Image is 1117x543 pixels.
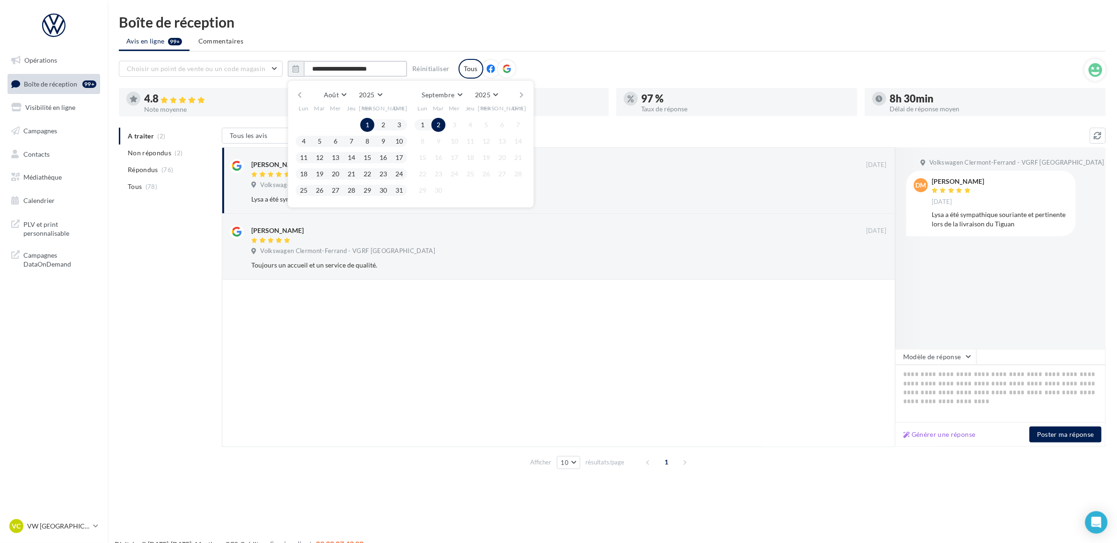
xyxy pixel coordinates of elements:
[128,182,142,191] span: Tous
[6,191,102,210] a: Calendrier
[324,91,339,99] span: Août
[360,151,374,165] button: 15
[6,245,102,273] a: Campagnes DataOnDemand
[320,88,350,101] button: Août
[23,196,55,204] span: Calendrier
[642,94,850,104] div: 97 %
[297,134,311,148] button: 4
[479,134,493,148] button: 12
[297,183,311,197] button: 25
[475,91,490,99] span: 2025
[495,118,509,132] button: 6
[82,80,96,88] div: 99+
[119,15,1106,29] div: Boîte de réception
[932,178,984,185] div: [PERSON_NAME]
[531,458,552,467] span: Afficher
[297,151,311,165] button: 11
[24,56,57,64] span: Opérations
[463,151,477,165] button: 18
[561,459,569,466] span: 10
[1085,511,1108,534] div: Open Intercom Messenger
[929,159,1104,167] span: Volkswagen Clermont-Ferrand - VGRF [GEOGRAPHIC_DATA]
[463,134,477,148] button: 11
[314,104,325,112] span: Mar
[447,151,461,165] button: 17
[511,134,525,148] button: 14
[7,517,100,535] a: VC VW [GEOGRAPHIC_DATA]
[355,88,386,101] button: 2025
[27,521,89,531] p: VW [GEOGRAPHIC_DATA]
[222,128,315,144] button: Tous les avis
[392,183,406,197] button: 31
[260,181,435,189] span: Volkswagen Clermont-Ferrand - VGRF [GEOGRAPHIC_DATA]
[459,59,483,79] div: Tous
[392,151,406,165] button: 17
[23,173,62,181] span: Médiathèque
[161,166,173,174] span: (76)
[511,151,525,165] button: 21
[360,134,374,148] button: 8
[479,151,493,165] button: 19
[431,151,445,165] button: 16
[344,167,358,181] button: 21
[392,167,406,181] button: 24
[359,91,374,99] span: 2025
[585,458,624,467] span: résultats/page
[392,118,406,132] button: 3
[6,51,102,70] a: Opérations
[659,455,674,470] span: 1
[376,183,390,197] button: 30
[313,167,327,181] button: 19
[932,210,1068,229] div: Lysa a été sympathique souriante et pertinente lors de la livraison du Tiguan
[463,118,477,132] button: 4
[416,183,430,197] button: 29
[466,104,475,112] span: Jeu
[447,167,461,181] button: 24
[23,127,57,135] span: Campagnes
[557,456,581,469] button: 10
[431,134,445,148] button: 9
[463,167,477,181] button: 25
[299,104,309,112] span: Lun
[916,181,927,190] span: dM
[376,167,390,181] button: 23
[198,36,243,46] span: Commentaires
[6,145,102,164] a: Contacts
[1029,427,1102,442] button: Poster ma réponse
[866,227,887,235] span: [DATE]
[394,104,405,112] span: Dim
[24,80,77,87] span: Boîte de réception
[392,134,406,148] button: 10
[251,226,304,235] div: [PERSON_NAME]
[128,148,171,158] span: Non répondus
[431,118,445,132] button: 2
[416,118,430,132] button: 1
[360,167,374,181] button: 22
[6,98,102,117] a: Visibilité en ligne
[127,65,265,72] span: Choisir un point de vente ou un code magasin
[329,134,343,148] button: 6
[376,134,390,148] button: 9
[6,74,102,94] a: Boîte de réception99+
[23,249,96,269] span: Campagnes DataOnDemand
[230,131,268,139] span: Tous les avis
[146,183,157,190] span: (78)
[511,167,525,181] button: 28
[175,149,183,157] span: (2)
[313,134,327,148] button: 5
[360,118,374,132] button: 1
[313,151,327,165] button: 12
[418,88,466,101] button: Septembre
[344,183,358,197] button: 28
[344,134,358,148] button: 7
[409,63,453,74] button: Réinitialiser
[144,94,352,104] div: 4.8
[422,91,455,99] span: Septembre
[495,167,509,181] button: 27
[251,195,826,204] div: Lysa a été sympathique souriante et pertinente lors de la livraison du Tiguan
[479,118,493,132] button: 5
[932,198,952,206] span: [DATE]
[449,104,460,112] span: Mer
[6,214,102,242] a: PLV et print personnalisable
[329,183,343,197] button: 27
